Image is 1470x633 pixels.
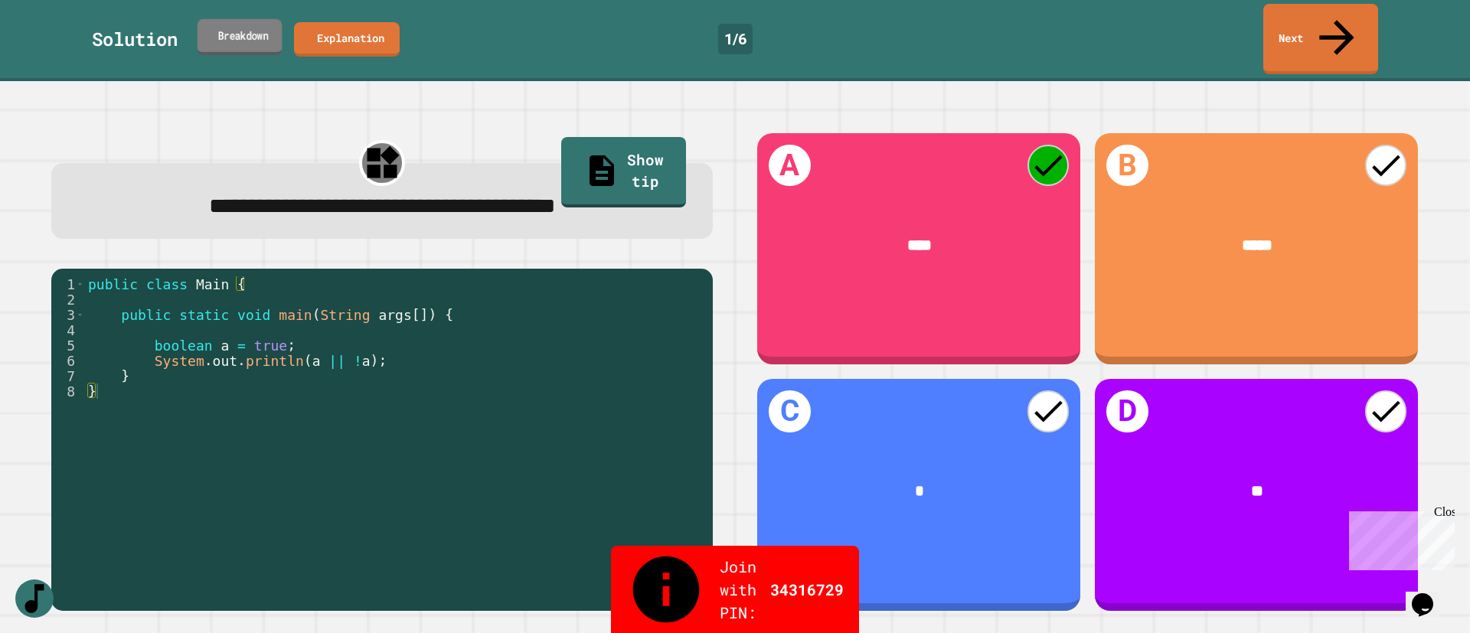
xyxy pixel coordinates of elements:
[198,18,283,54] a: Breakdown
[769,145,810,186] h1: A
[1263,4,1378,74] a: Next
[76,307,84,322] span: Toggle code folding, rows 3 through 7
[770,578,844,601] span: 34316729
[51,338,85,353] div: 5
[294,22,400,57] a: Explanation
[51,383,85,399] div: 8
[1106,145,1148,186] h1: B
[769,390,810,432] h1: C
[51,368,85,383] div: 7
[76,276,84,292] span: Toggle code folding, rows 1 through 8
[51,276,85,292] div: 1
[92,25,178,53] div: Solution
[611,546,859,633] div: Join with PIN:
[6,6,106,97] div: Chat with us now!Close
[51,292,85,307] div: 2
[561,137,686,207] a: Show tip
[1343,505,1455,570] iframe: chat widget
[1106,390,1148,432] h1: D
[718,24,753,54] div: 1 / 6
[1406,572,1455,618] iframe: chat widget
[51,322,85,338] div: 4
[51,307,85,322] div: 3
[51,353,85,368] div: 6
